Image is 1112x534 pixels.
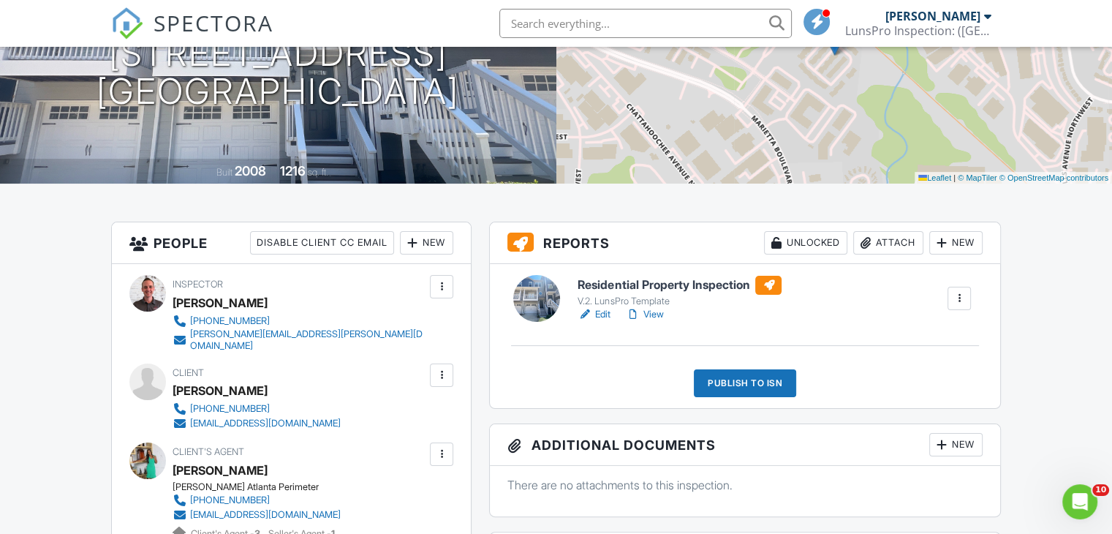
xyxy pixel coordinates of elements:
div: [EMAIL_ADDRESS][DOMAIN_NAME] [190,509,341,521]
h6: Residential Property Inspection [578,276,782,295]
span: | [953,173,956,182]
h3: Additional Documents [490,424,1000,466]
div: [PERSON_NAME] [173,459,268,481]
a: [PERSON_NAME][EMAIL_ADDRESS][PERSON_NAME][DOMAIN_NAME] [173,328,426,352]
a: SPECTORA [111,20,273,50]
div: [PHONE_NUMBER] [190,494,270,506]
a: Edit [578,307,610,322]
div: Attach [853,231,923,255]
div: [PERSON_NAME] [173,380,268,402]
a: [PHONE_NUMBER] [173,493,341,508]
span: Built [216,167,232,178]
div: Publish to ISN [694,369,796,397]
h1: [STREET_ADDRESS] [GEOGRAPHIC_DATA] [97,34,459,112]
div: [PHONE_NUMBER] [190,403,270,415]
span: SPECTORA [154,7,273,38]
a: View [625,307,663,322]
div: [PHONE_NUMBER] [190,315,270,327]
div: 1216 [280,163,306,178]
iframe: Intercom live chat [1062,484,1097,519]
h3: Reports [490,222,1000,264]
div: New [929,231,983,255]
div: [PERSON_NAME] [173,292,268,314]
span: Inspector [173,279,223,290]
a: Residential Property Inspection V.2. LunsPro Template [578,276,782,308]
div: V.2. LunsPro Template [578,296,782,307]
img: The Best Home Inspection Software - Spectora [111,7,143,40]
div: New [929,433,983,456]
div: [PERSON_NAME] [885,9,980,23]
p: There are no attachments to this inspection. [507,477,983,493]
a: [PHONE_NUMBER] [173,314,426,328]
div: LunsPro Inspection: (Atlanta) [845,23,991,38]
div: Unlocked [764,231,847,255]
span: Client's Agent [173,446,244,457]
a: [PHONE_NUMBER] [173,402,341,416]
div: 2008 [235,163,266,178]
div: [PERSON_NAME] Atlanta Perimeter [173,481,352,493]
input: Search everything... [499,9,792,38]
a: [EMAIL_ADDRESS][DOMAIN_NAME] [173,508,341,522]
div: Disable Client CC Email [250,231,394,255]
span: Client [173,367,204,378]
a: © OpenStreetMap contributors [999,173,1108,182]
span: 10 [1092,484,1109,496]
a: Leaflet [918,173,951,182]
a: [EMAIL_ADDRESS][DOMAIN_NAME] [173,416,341,431]
div: [PERSON_NAME][EMAIL_ADDRESS][PERSON_NAME][DOMAIN_NAME] [190,328,426,352]
div: [EMAIL_ADDRESS][DOMAIN_NAME] [190,418,341,429]
h3: People [112,222,471,264]
div: New [400,231,453,255]
a: © MapTiler [958,173,997,182]
span: sq. ft. [308,167,328,178]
